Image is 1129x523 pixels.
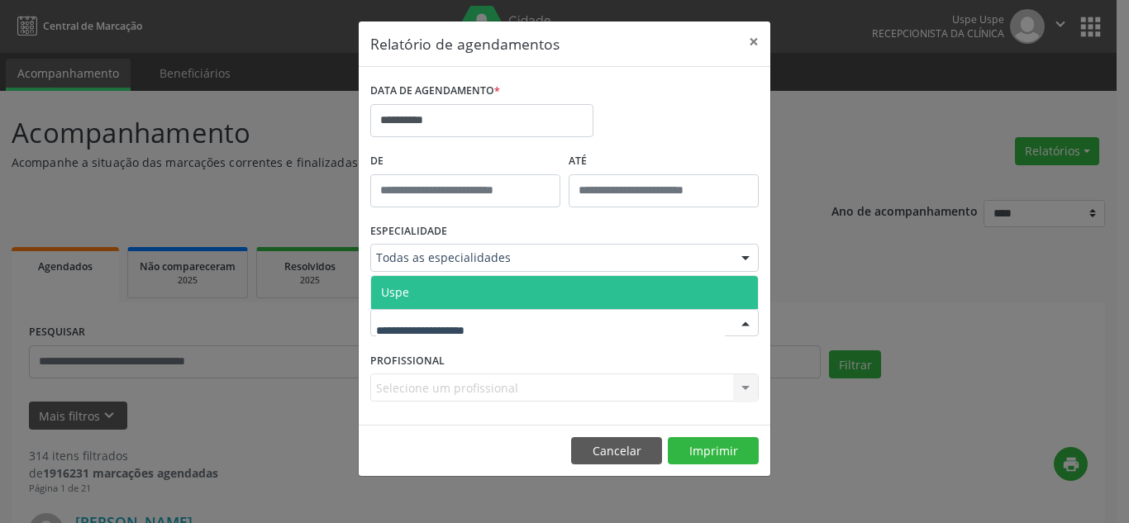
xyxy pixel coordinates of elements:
[370,33,560,55] h5: Relatório de agendamentos
[381,284,409,300] span: Uspe
[370,78,500,104] label: DATA DE AGENDAMENTO
[571,437,662,465] button: Cancelar
[370,219,447,245] label: ESPECIALIDADE
[737,21,770,62] button: Close
[370,348,445,373] label: PROFISSIONAL
[370,149,560,174] label: De
[376,250,725,266] span: Todas as especialidades
[668,437,759,465] button: Imprimir
[569,149,759,174] label: ATÉ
